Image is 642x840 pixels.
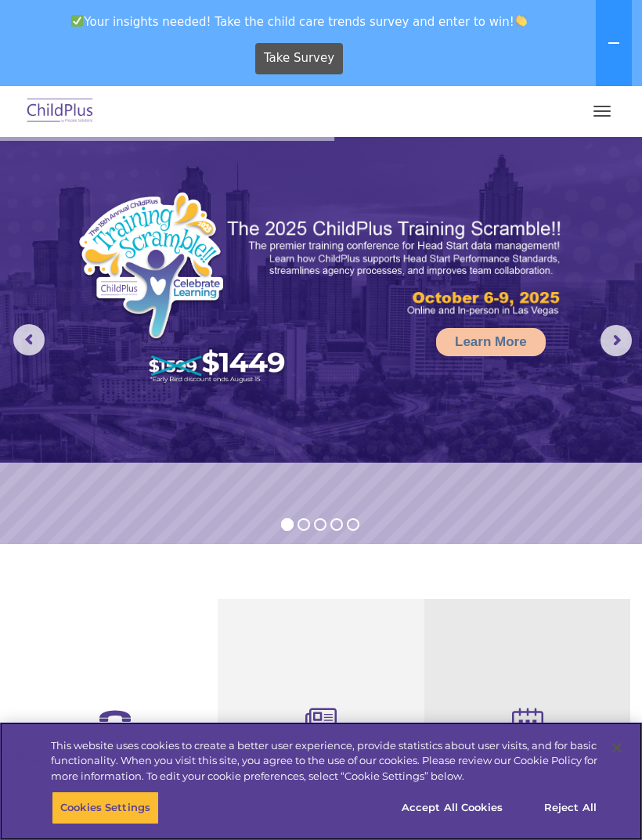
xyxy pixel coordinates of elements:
button: Accept All Cookies [393,791,511,824]
a: Learn More [436,328,546,356]
img: ChildPlus by Procare Solutions [23,93,97,130]
img: ✅ [71,15,83,27]
span: Your insights needed! Take the child care trends survey and enter to win! [6,6,593,37]
button: Close [600,730,634,765]
img: 👏 [515,15,527,27]
span: Take Survey [264,45,334,72]
div: This website uses cookies to create a better user experience, provide statistics about user visit... [51,738,597,784]
button: Cookies Settings [52,791,159,824]
button: Reject All [521,791,619,824]
a: Take Survey [255,43,344,74]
